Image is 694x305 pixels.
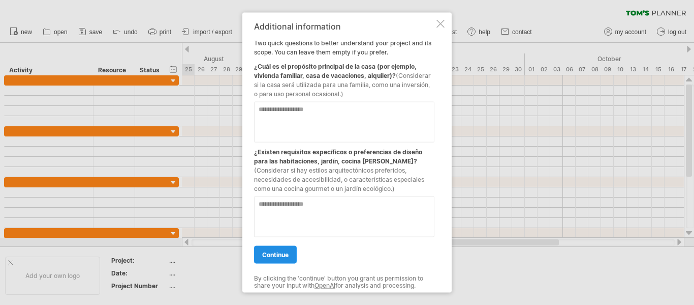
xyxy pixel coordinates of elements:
[254,21,434,284] div: Two quick questions to better understand your project and its scope. You can leave them empty if ...
[254,21,434,31] div: Additional information
[254,274,434,289] div: By clicking the 'continue' button you grant us permission to share your input with for analysis a...
[254,245,297,263] a: continue
[314,282,335,289] a: OpenAI
[254,142,434,193] div: ¿Existen requisitos específicos o preferencias de diseño para las habitaciones, jardín, cocina [P...
[254,71,431,97] span: (Considerar si la casa será utilizada para una familia, como una inversión, o para uso personal o...
[254,57,434,98] div: ¿Cuál es el propósito principal de la casa (por ejemplo, vivienda familiar, casa de vacaciones, a...
[254,166,424,192] span: (Considerar si hay estilos arquitectónicos preferidos, necesidades de accesibilidad, o caracterís...
[262,251,289,258] span: continue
